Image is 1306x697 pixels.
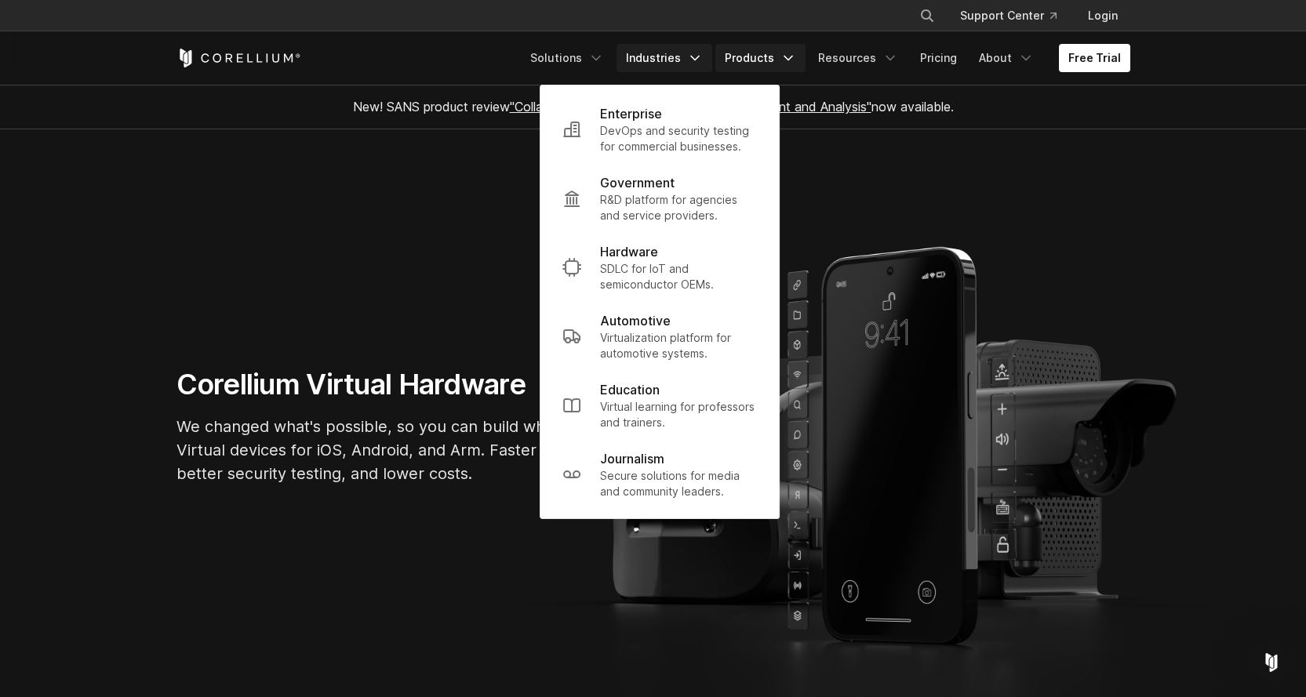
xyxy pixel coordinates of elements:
[600,104,662,123] p: Enterprise
[1059,44,1130,72] a: Free Trial
[176,49,301,67] a: Corellium Home
[600,173,675,192] p: Government
[1253,644,1290,681] iframe: Intercom live chat
[600,399,757,430] p: Virtual learning for professors and trainers.
[600,468,757,499] p: Secure solutions for media and community leaders.
[600,330,757,361] p: Virtualization platform for automotive systems.
[176,367,647,402] h1: Corellium Virtual Hardware
[510,99,871,114] a: "Collaborative Mobile App Security Development and Analysis"
[600,242,658,261] p: Hardware
[600,192,757,223] p: R&D platform for agencies and service providers.
[600,261,757,292] p: SDLC for IoT and semiconductor OEMs.
[600,311,671,330] p: Automotive
[550,164,769,233] a: Government R&D platform for agencies and service providers.
[1075,2,1130,30] a: Login
[550,302,769,371] a: Automotive Virtualization platform for automotive systems.
[521,44,1130,72] div: Navigation Menu
[600,449,664,468] p: Journalism
[911,44,966,72] a: Pricing
[550,371,769,440] a: Education Virtual learning for professors and trainers.
[176,415,647,485] p: We changed what's possible, so you can build what's next. Virtual devices for iOS, Android, and A...
[900,2,1130,30] div: Navigation Menu
[600,380,660,399] p: Education
[521,44,613,72] a: Solutions
[969,44,1043,72] a: About
[600,123,757,154] p: DevOps and security testing for commercial businesses.
[715,44,806,72] a: Products
[550,233,769,302] a: Hardware SDLC for IoT and semiconductor OEMs.
[913,2,941,30] button: Search
[550,440,769,509] a: Journalism Secure solutions for media and community leaders.
[617,44,712,72] a: Industries
[353,99,954,114] span: New! SANS product review now available.
[948,2,1069,30] a: Support Center
[809,44,908,72] a: Resources
[550,95,769,164] a: Enterprise DevOps and security testing for commercial businesses.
